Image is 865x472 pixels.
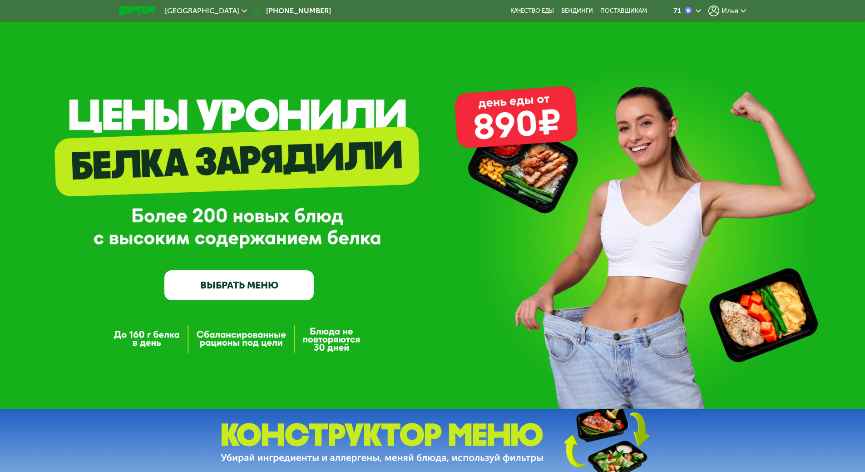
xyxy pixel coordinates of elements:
[600,7,647,15] div: поставщикам
[722,7,738,15] span: Илья
[561,7,593,15] a: Вендинги
[165,7,239,15] span: [GEOGRAPHIC_DATA]
[252,5,331,16] a: [PHONE_NUMBER]
[673,7,681,15] div: 71
[164,270,314,300] a: ВЫБРАТЬ МЕНЮ
[510,7,554,15] a: Качество еды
